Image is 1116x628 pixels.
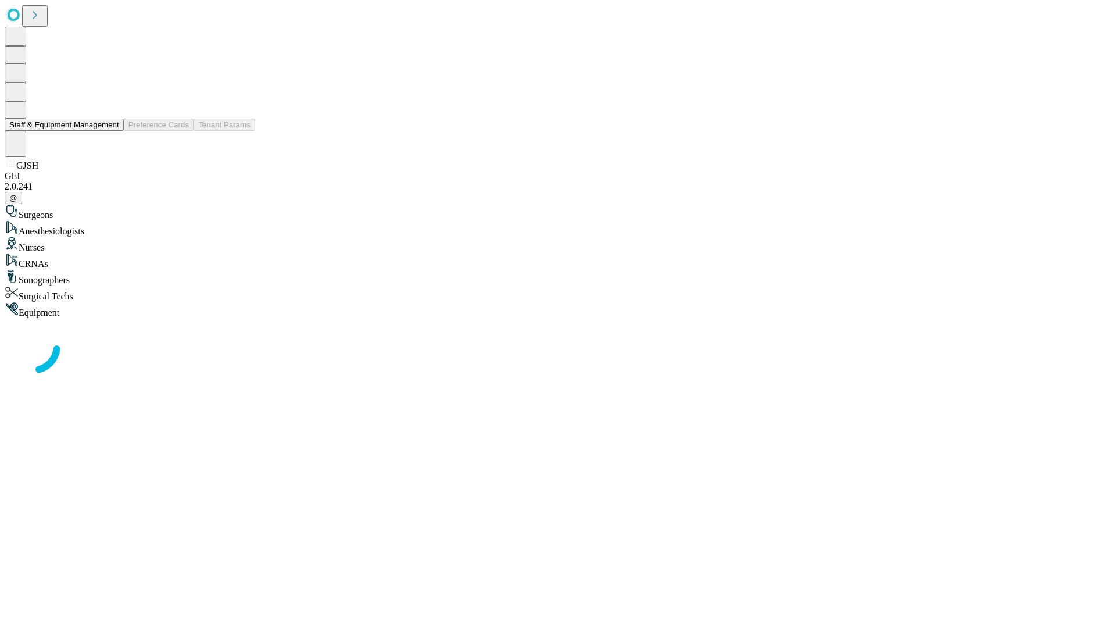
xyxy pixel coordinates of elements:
[5,237,1111,253] div: Nurses
[9,194,17,202] span: @
[5,286,1111,302] div: Surgical Techs
[16,160,38,170] span: GJSH
[5,119,124,131] button: Staff & Equipment Management
[5,192,22,204] button: @
[5,269,1111,286] div: Sonographers
[194,119,255,131] button: Tenant Params
[5,181,1111,192] div: 2.0.241
[5,302,1111,318] div: Equipment
[5,171,1111,181] div: GEI
[5,253,1111,269] div: CRNAs
[5,220,1111,237] div: Anesthesiologists
[124,119,194,131] button: Preference Cards
[5,204,1111,220] div: Surgeons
